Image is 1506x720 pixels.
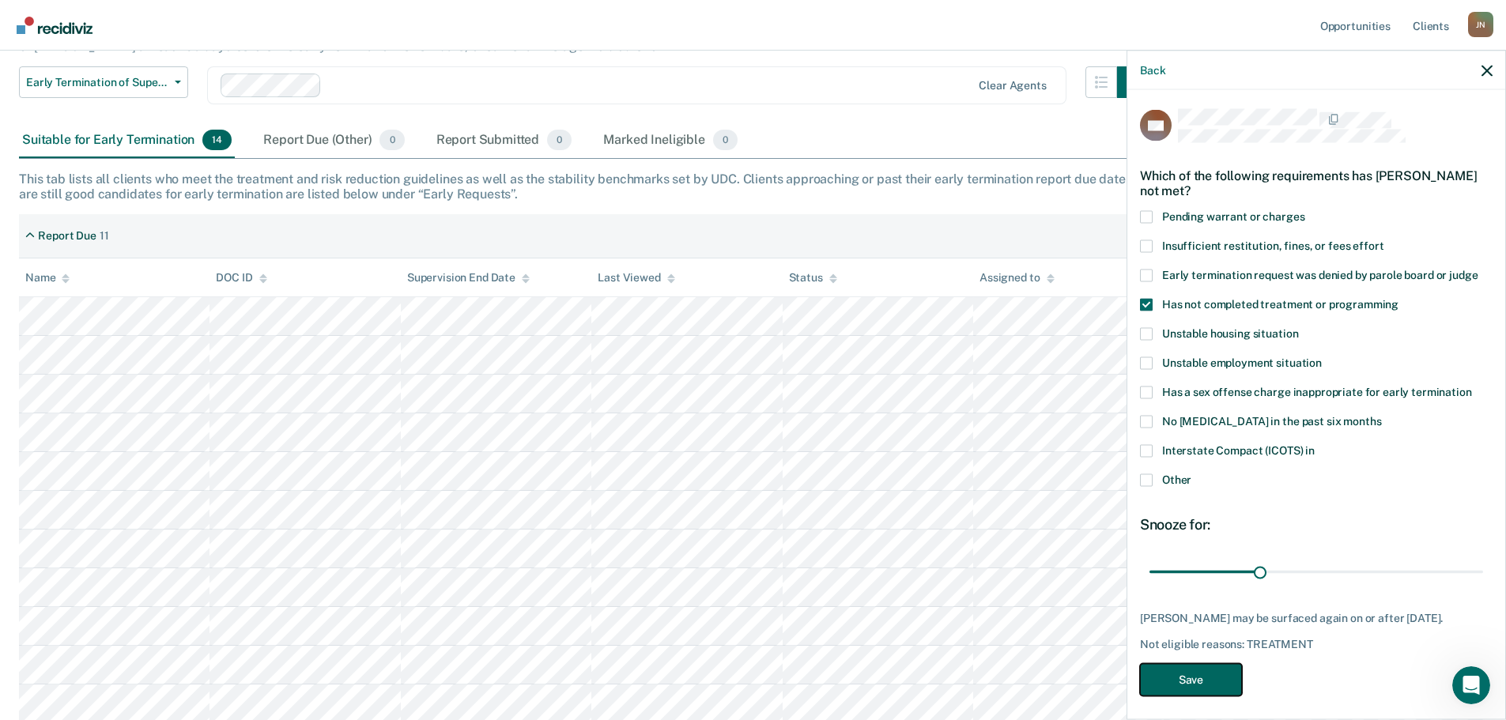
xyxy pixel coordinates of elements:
div: DOC ID [216,271,266,285]
img: Recidiviz [17,17,92,34]
div: Clear agents [979,79,1046,92]
div: Status [789,271,837,285]
span: Has a sex offense charge inappropriate for early termination [1162,385,1472,398]
div: Report Due (Other) [260,123,407,158]
span: Unstable employment situation [1162,356,1322,368]
span: No [MEDICAL_DATA] in the past six months [1162,414,1381,427]
button: Profile dropdown button [1468,12,1493,37]
span: 0 [379,130,404,150]
div: 11 [100,229,109,243]
div: Last Viewed [598,271,674,285]
button: Back [1140,63,1165,77]
div: Name [25,271,70,285]
div: This tab lists all clients who meet the treatment and risk reduction guidelines as well as the st... [19,172,1487,202]
span: Unstable housing situation [1162,326,1298,339]
div: Assigned to [979,271,1054,285]
div: Snooze for: [1140,515,1493,533]
div: Marked Ineligible [600,123,741,158]
span: Interstate Compact (ICOTS) in [1162,443,1315,456]
button: Save [1140,663,1242,695]
span: Insufficient restitution, fines, or fees effort [1162,239,1383,251]
div: [PERSON_NAME] may be surfaced again on or after [DATE]. [1140,611,1493,624]
div: Supervision End Date [407,271,530,285]
div: Report Submitted [433,123,576,158]
span: Early termination request was denied by parole board or judge [1162,268,1478,281]
div: J N [1468,12,1493,37]
span: Has not completed treatment or programming [1162,297,1398,310]
span: 0 [713,130,738,150]
div: Report Due [38,229,96,243]
div: Which of the following requirements has [PERSON_NAME] not met? [1140,155,1493,210]
div: Suitable for Early Termination [19,123,235,158]
span: Other [1162,473,1191,485]
span: 14 [202,130,232,150]
div: Not eligible reasons: TREATMENT [1140,638,1493,651]
iframe: Intercom live chat [1452,666,1490,704]
span: Pending warrant or charges [1162,209,1304,222]
span: Early Termination of Supervision [26,76,168,89]
span: 0 [547,130,572,150]
p: The [US_STATE] Sentencing Commission’s 2025 Adult Sentencing, Release, & Supervision Guidelines e... [19,9,1144,54]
